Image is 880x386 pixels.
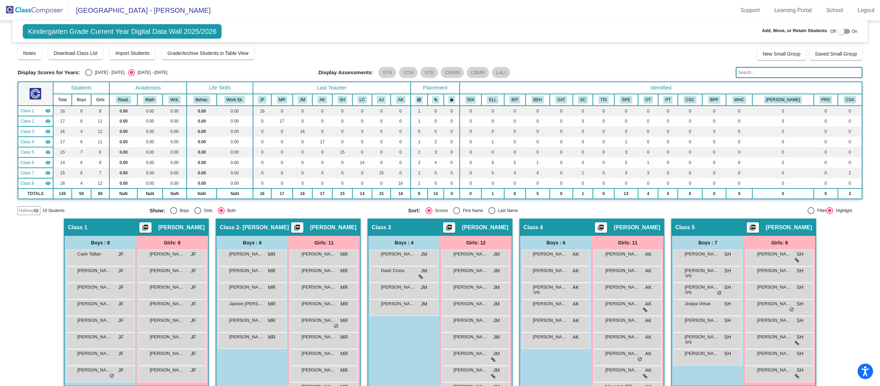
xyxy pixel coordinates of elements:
td: 0.00 [163,147,187,157]
td: 0.00 [137,106,163,116]
td: 0 [253,116,272,126]
td: 0 [526,147,550,157]
td: 0 [526,126,550,137]
td: 0 [372,116,391,126]
span: Import Students [115,50,149,56]
th: PreSAT [814,94,838,106]
td: 0 [838,147,862,157]
button: PRS [819,96,832,104]
td: 3 [428,147,444,157]
td: 0 [814,126,838,137]
td: 1 [411,137,428,147]
mat-icon: visibility [45,108,51,114]
mat-icon: picture_as_pdf [597,224,605,234]
span: Display Assessments: [319,69,373,76]
td: 0 [253,147,272,157]
td: 0 [838,137,862,147]
th: Megan Russell [271,94,292,106]
td: 0 [593,126,614,137]
button: JF [258,96,266,104]
td: 0 [332,106,352,116]
td: 0.00 [187,116,217,126]
td: 0 [271,126,292,137]
td: 0.00 [187,126,217,137]
th: Counseling with Sarah [838,94,862,106]
th: Total [53,94,72,106]
th: Counseling w/ Ms. Stacy [678,94,702,106]
td: 0 [352,106,372,116]
button: Read. [116,96,131,104]
mat-chip: CBMM [441,67,464,78]
th: Occupational Therapy [638,94,658,106]
td: 0.00 [137,116,163,126]
mat-icon: visibility [45,139,51,145]
th: Self-contained classroom [573,94,593,106]
td: 0.00 [163,126,187,137]
button: Saved Small Group [810,48,862,60]
td: 0 [658,137,678,147]
td: 16 [53,126,72,137]
input: Search... [736,67,862,78]
td: 11 [91,137,109,147]
td: 0 [293,116,313,126]
td: 17 [53,137,72,147]
td: 0 [271,137,292,147]
td: 0.00 [137,137,163,147]
mat-icon: picture_as_pdf [445,224,453,234]
td: 0.00 [109,116,137,126]
td: 17 [271,116,292,126]
td: 0 [312,126,332,137]
td: 1 [481,137,504,147]
th: Last Teacher [253,82,411,94]
td: Janna Myers - No Class Name [18,126,53,137]
td: 0 [253,137,272,147]
td: 0 [481,147,504,157]
td: 0 [391,106,411,116]
td: 0 [352,126,372,137]
td: 0 [658,116,678,126]
span: Add, Move, or Retain Students [762,27,827,34]
button: Import Students [110,47,155,59]
td: 0 [271,147,292,157]
th: Identified [460,82,862,94]
mat-icon: picture_as_pdf [749,224,757,234]
span: Saved Small Group [815,51,857,57]
td: 0 [312,106,332,116]
th: Allison Jackson [372,94,391,106]
td: 0 [593,106,614,116]
td: 16 [253,106,272,116]
td: 0 [678,116,702,126]
button: Math [143,96,156,104]
button: CSA [844,96,856,104]
td: 0 [814,137,838,147]
td: 0 [481,106,504,116]
th: Individualized Education Plan [504,94,526,106]
td: 0 [726,137,752,147]
td: 0 [752,147,814,157]
td: 0 [332,126,352,137]
td: 0 [752,106,814,116]
td: 0.00 [217,106,253,116]
td: 2 [411,147,428,157]
span: Class 5 [20,149,34,155]
button: CSC [684,96,696,104]
mat-icon: picture_as_pdf [293,224,301,234]
button: Notes [18,47,41,59]
td: 0 [526,106,550,116]
td: 0 [702,116,726,126]
td: 0 [372,137,391,147]
th: Jackie Fodor [253,94,272,106]
button: Grade/Archive Students in Table View [162,47,254,59]
td: Leah Crow - No Class Name [18,157,53,168]
button: BPP [708,96,721,104]
td: 4 [72,126,91,137]
td: 0.00 [109,147,137,157]
mat-icon: picture_as_pdf [141,224,149,234]
mat-radio-group: Select an option [85,69,167,76]
th: Boys [72,94,91,106]
td: 12 [91,126,109,137]
td: 0 [678,106,702,116]
td: 0 [372,106,391,116]
button: Writ. [168,96,181,104]
button: OT [643,96,653,104]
